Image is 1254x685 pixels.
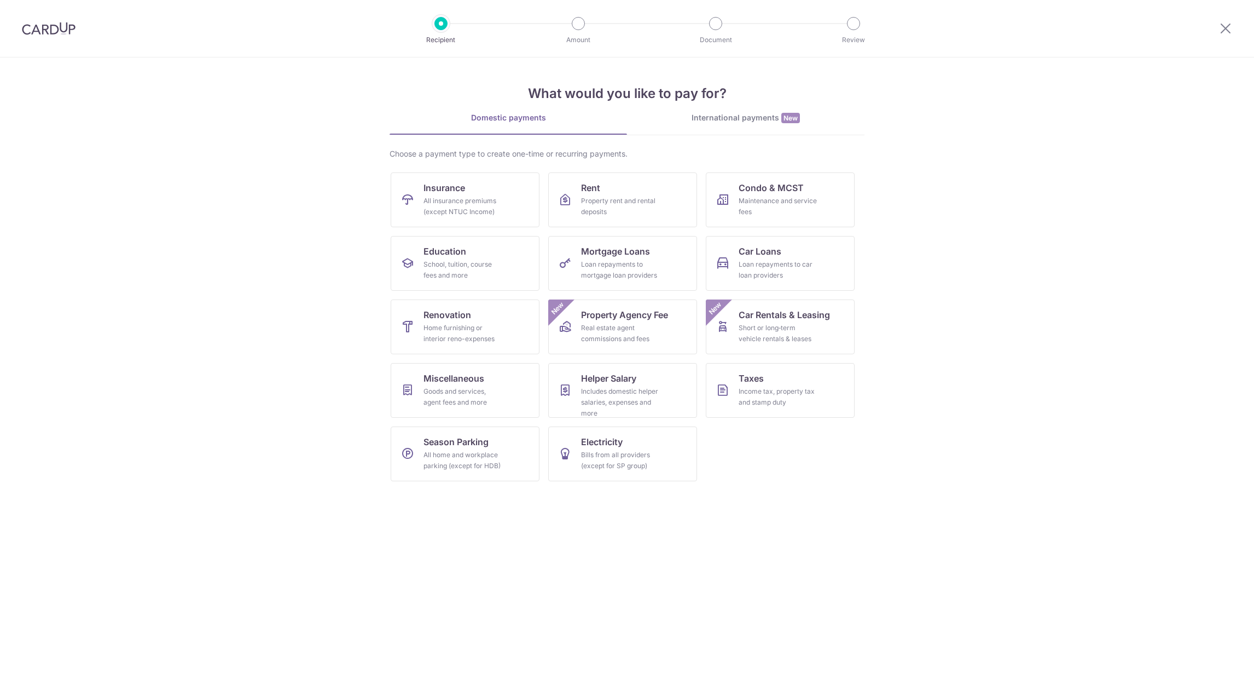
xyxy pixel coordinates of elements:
[706,300,724,318] span: New
[423,372,484,385] span: Miscellaneous
[423,259,502,281] div: School, tuition, course fees and more
[22,22,76,35] img: CardUp
[549,300,567,318] span: New
[706,172,855,227] a: Condo & MCSTMaintenance and service fees
[391,363,539,418] a: MiscellaneousGoods and services, agent fees and more
[675,34,756,45] p: Document
[581,372,636,385] span: Helper Salary
[423,195,502,217] div: All insurance premiums (except NTUC Income)
[581,245,650,258] span: Mortgage Loans
[423,245,466,258] span: Education
[739,259,817,281] div: Loan repayments to car loan providers
[548,172,697,227] a: RentProperty rent and rental deposits
[423,308,471,321] span: Renovation
[581,450,660,471] div: Bills from all providers (except for SP group)
[706,236,855,291] a: Car LoansLoan repayments to car loan providers
[548,236,697,291] a: Mortgage LoansLoan repayments to mortgage loan providers
[391,300,539,354] a: RenovationHome furnishing or interior reno-expenses
[391,427,539,481] a: Season ParkingAll home and workplace parking (except for HDB)
[400,34,481,45] p: Recipient
[423,323,502,344] div: Home furnishing or interior reno-expenses
[548,300,697,354] a: Property Agency FeeReal estate agent commissions and feesNew
[739,386,817,408] div: Income tax, property tax and stamp duty
[423,450,502,471] div: All home and workplace parking (except for HDB)
[706,363,855,418] a: TaxesIncome tax, property tax and stamp duty
[739,245,781,258] span: Car Loans
[391,172,539,227] a: InsuranceAll insurance premiums (except NTUC Income)
[739,308,830,321] span: Car Rentals & Leasing
[813,34,894,45] p: Review
[627,112,864,124] div: International payments
[581,195,660,217] div: Property rent and rental deposits
[423,435,489,448] span: Season Parking
[706,300,855,354] a: Car Rentals & LeasingShort or long‑term vehicle rentals & leasesNew
[538,34,619,45] p: Amount
[390,148,864,159] div: Choose a payment type to create one-time or recurring payments.
[423,386,502,408] div: Goods and services, agent fees and more
[739,323,817,344] div: Short or long‑term vehicle rentals & leases
[581,386,660,419] div: Includes domestic helper salaries, expenses and more
[739,181,804,194] span: Condo & MCST
[390,84,864,103] h4: What would you like to pay for?
[423,181,465,194] span: Insurance
[581,259,660,281] div: Loan repayments to mortgage loan providers
[581,435,623,448] span: Electricity
[581,181,600,194] span: Rent
[548,427,697,481] a: ElectricityBills from all providers (except for SP group)
[739,195,817,217] div: Maintenance and service fees
[390,112,627,123] div: Domestic payments
[391,236,539,291] a: EducationSchool, tuition, course fees and more
[581,323,660,344] div: Real estate agent commissions and fees
[548,363,697,418] a: Helper SalaryIncludes domestic helper salaries, expenses and more
[581,308,668,321] span: Property Agency Fee
[781,113,800,123] span: New
[739,372,764,385] span: Taxes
